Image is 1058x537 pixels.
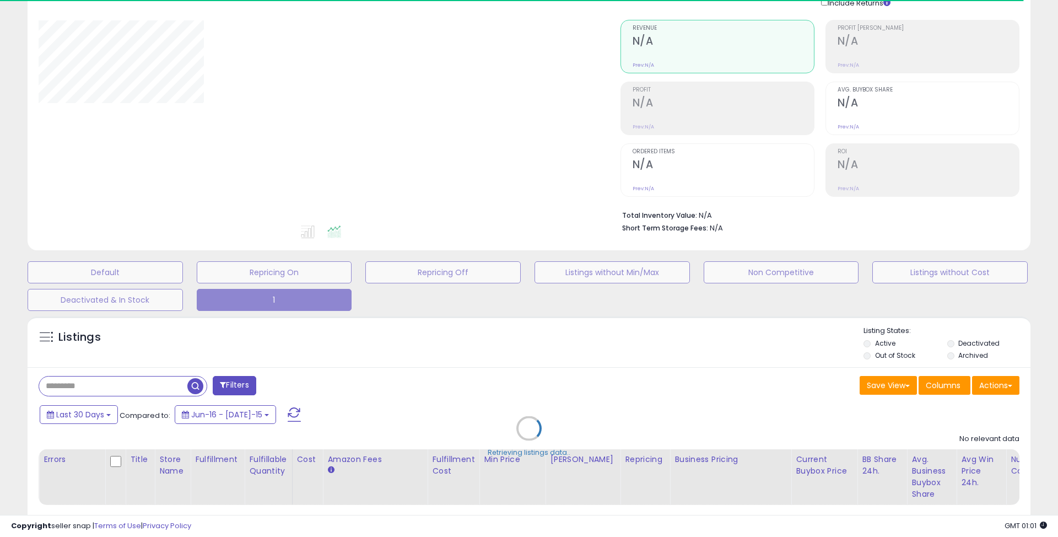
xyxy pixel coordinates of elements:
span: Profit [PERSON_NAME] [838,25,1019,31]
b: Short Term Storage Fees: [622,223,708,233]
button: Non Competitive [704,261,859,283]
span: ROI [838,149,1019,155]
span: N/A [710,223,723,233]
h2: N/A [838,96,1019,111]
h2: N/A [633,96,814,111]
small: Prev: N/A [838,62,859,68]
small: Prev: N/A [838,123,859,130]
button: Repricing Off [365,261,521,283]
button: Repricing On [197,261,352,283]
h2: N/A [633,35,814,50]
strong: Copyright [11,520,51,531]
button: Listings without Min/Max [535,261,690,283]
small: Prev: N/A [633,123,654,130]
span: Revenue [633,25,814,31]
div: seller snap | | [11,521,191,531]
span: Ordered Items [633,149,814,155]
button: Listings without Cost [872,261,1028,283]
h2: N/A [838,158,1019,173]
div: Retrieving listings data.. [488,448,570,458]
span: Profit [633,87,814,93]
h2: N/A [838,35,1019,50]
h2: N/A [633,158,814,173]
b: Total Inventory Value: [622,211,697,220]
button: 1 [197,289,352,311]
small: Prev: N/A [633,62,654,68]
button: Default [28,261,183,283]
button: Deactivated & In Stock [28,289,183,311]
li: N/A [622,208,1011,221]
small: Prev: N/A [633,185,654,192]
small: Prev: N/A [838,185,859,192]
span: Avg. Buybox Share [838,87,1019,93]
